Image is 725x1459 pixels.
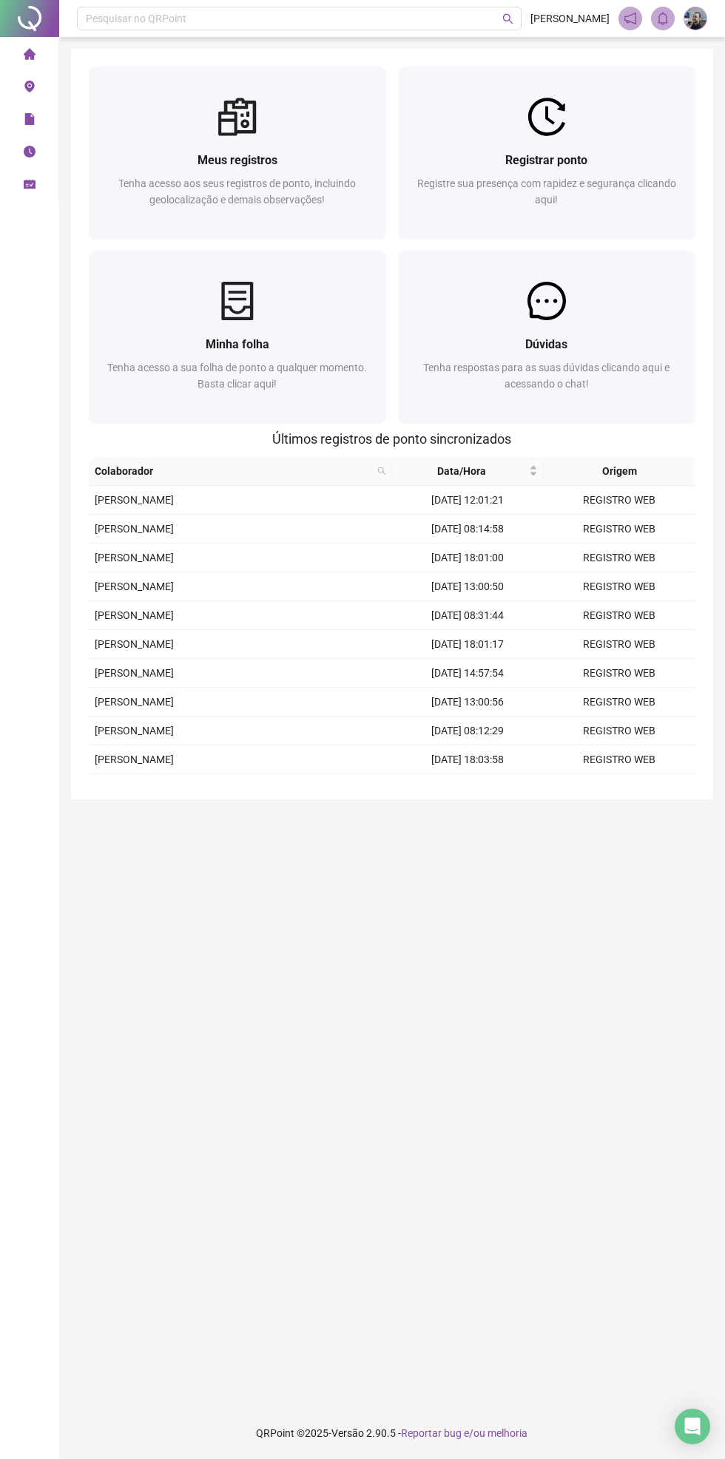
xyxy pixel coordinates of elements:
[544,572,695,601] td: REGISTRO WEB
[24,172,36,201] span: schedule
[206,337,269,351] span: Minha folha
[544,601,695,630] td: REGISTRO WEB
[398,67,695,239] a: Registrar pontoRegistre sua presença com rapidez e segurança clicando aqui!
[392,745,544,774] td: [DATE] 18:03:58
[506,153,588,167] span: Registrar ponto
[392,717,544,745] td: [DATE] 08:12:29
[95,638,174,650] span: [PERSON_NAME]
[675,1409,710,1444] div: Open Intercom Messenger
[544,774,695,803] td: REGISTRO WEB
[544,486,695,515] td: REGISTRO WEB
[95,494,174,506] span: [PERSON_NAME]
[502,13,513,24] span: search
[24,139,36,169] span: clock-circle
[95,667,174,679] span: [PERSON_NAME]
[544,457,695,486] th: Origem
[89,251,386,423] a: Minha folhaTenha acesso a sua folha de ponto a qualquer momento. Basta clicar aqui!
[392,486,544,515] td: [DATE] 12:01:21
[377,467,386,475] span: search
[95,754,174,765] span: [PERSON_NAME]
[392,572,544,601] td: [DATE] 13:00:50
[544,717,695,745] td: REGISTRO WEB
[530,10,610,27] span: [PERSON_NAME]
[374,460,389,482] span: search
[95,725,174,737] span: [PERSON_NAME]
[424,362,670,390] span: Tenha respostas para as suas dúvidas clicando aqui e acessando o chat!
[119,177,357,206] span: Tenha acesso aos seus registros de ponto, incluindo geolocalização e demais observações!
[544,745,695,774] td: REGISTRO WEB
[398,463,526,479] span: Data/Hora
[95,552,174,563] span: [PERSON_NAME]
[417,177,676,206] span: Registre sua presença com rapidez e segurança clicando aqui!
[198,153,277,167] span: Meus registros
[402,1427,528,1439] span: Reportar bug e/ou melhoria
[24,74,36,104] span: environment
[544,515,695,544] td: REGISTRO WEB
[89,67,386,239] a: Meus registrosTenha acesso aos seus registros de ponto, incluindo geolocalização e demais observa...
[684,7,707,30] img: 65004
[656,12,670,25] span: bell
[24,41,36,71] span: home
[95,696,174,708] span: [PERSON_NAME]
[108,362,368,390] span: Tenha acesso a sua folha de ponto a qualquer momento. Basta clicar aqui!
[392,688,544,717] td: [DATE] 13:00:56
[95,580,174,592] span: [PERSON_NAME]
[544,688,695,717] td: REGISTRO WEB
[398,251,695,423] a: DúvidasTenha respostas para as suas dúvidas clicando aqui e acessando o chat!
[624,12,637,25] span: notification
[392,515,544,544] td: [DATE] 08:14:58
[95,609,174,621] span: [PERSON_NAME]
[526,337,568,351] span: Dúvidas
[544,544,695,572] td: REGISTRO WEB
[95,523,174,535] span: [PERSON_NAME]
[392,630,544,659] td: [DATE] 18:01:17
[95,463,371,479] span: Colaborador
[392,774,544,803] td: [DATE] 14:59:51
[544,630,695,659] td: REGISTRO WEB
[392,544,544,572] td: [DATE] 18:01:00
[332,1427,365,1439] span: Versão
[392,659,544,688] td: [DATE] 14:57:54
[24,106,36,136] span: file
[273,431,512,447] span: Últimos registros de ponto sincronizados
[392,601,544,630] td: [DATE] 08:31:44
[544,659,695,688] td: REGISTRO WEB
[392,457,544,486] th: Data/Hora
[59,1407,725,1459] footer: QRPoint © 2025 - 2.90.5 -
